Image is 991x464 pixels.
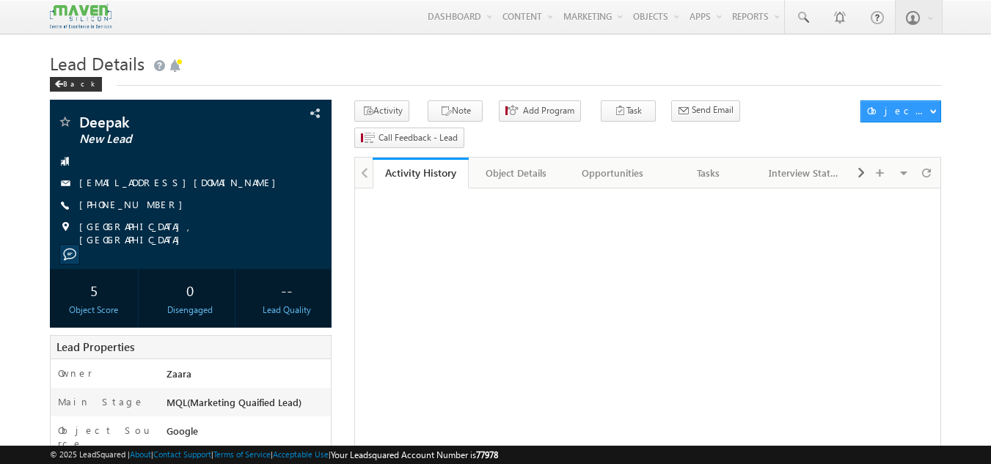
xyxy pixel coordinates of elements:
div: Disengaged [150,303,231,317]
a: About [130,449,151,459]
div: Lead Quality [246,303,327,317]
span: Lead Properties [56,339,134,354]
button: Send Email [671,100,740,122]
span: Lead Details [50,51,145,75]
span: Zaara [167,367,191,380]
a: Back [50,76,109,89]
span: Call Feedback - Lead [379,131,458,144]
span: New Lead [79,132,253,147]
div: Opportunities [577,164,648,182]
button: Note [428,100,483,122]
a: Activity History [373,158,469,188]
span: © 2025 LeadSquared | | | | | [50,448,498,462]
div: Back [50,77,102,92]
span: [GEOGRAPHIC_DATA], [GEOGRAPHIC_DATA] [79,220,307,246]
span: [PHONE_NUMBER] [79,198,190,213]
div: Tasks [673,164,744,182]
button: Object Actions [860,100,941,122]
label: Object Source [58,424,153,450]
div: 0 [150,276,231,303]
a: Terms of Service [213,449,271,459]
span: 77978 [476,449,498,460]
a: Opportunities [565,158,661,188]
div: Object Details [480,164,552,182]
button: Add Program [499,100,581,122]
div: Object Score [54,303,135,317]
div: MQL(Marketing Quaified Lead) [163,395,332,416]
label: Main Stage [58,395,145,408]
div: -- [246,276,327,303]
span: Deepak [79,114,253,129]
div: Google [163,424,332,444]
span: Add Program [523,104,574,117]
a: Interview Status [757,158,853,188]
label: Owner [58,367,92,380]
div: Object Actions [867,104,929,117]
div: Interview Status [769,164,840,182]
div: Activity History [384,166,458,180]
button: Activity [354,100,409,122]
span: Send Email [692,103,734,117]
a: Acceptable Use [273,449,329,459]
a: Tasks [661,158,757,188]
a: Contact Support [153,449,211,459]
button: Call Feedback - Lead [354,128,464,149]
a: [EMAIL_ADDRESS][DOMAIN_NAME] [79,176,283,188]
button: Task [601,100,656,122]
a: Object Details [469,158,565,188]
span: Your Leadsquared Account Number is [331,449,498,460]
div: 5 [54,276,135,303]
img: Custom Logo [50,4,111,29]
